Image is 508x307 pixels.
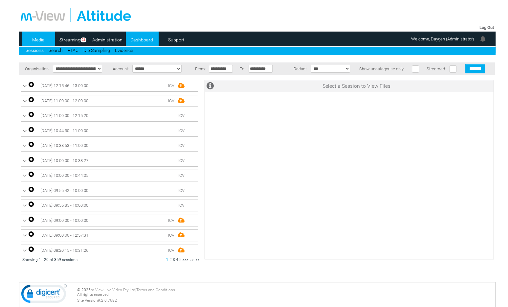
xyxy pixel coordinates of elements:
img: ic_autorecord.png [29,172,34,177]
a: [DATE] 09:00:00 - 12:57:31 [23,231,196,239]
a: Last>> [188,257,200,262]
img: bell24.png [479,35,487,43]
span: ICV [168,98,174,103]
a: [DATE] 11:00:00 - 12:15:20 [23,112,196,120]
a: Administration [91,35,123,45]
a: [DATE] 09:55:42 - 10:00:00 [23,187,196,195]
td: Organisation: [19,62,51,75]
a: 4 [176,257,178,262]
a: 2 [169,257,172,262]
img: ic_autorecord.png [29,247,34,252]
span: 9.2.0.7682 [98,298,117,303]
span: Show uncategorise only: [359,66,405,71]
span: ICV [178,203,185,208]
img: ic_autorecord.png [29,201,34,207]
span: ICV [168,83,174,88]
span: [DATE] 10:00:00 - 10:38:27 [40,158,88,163]
a: Evidence [115,48,133,53]
span: ICV [168,218,174,223]
a: Log Out [479,25,494,30]
a: Dashboard [126,35,158,45]
div: © 2025 | All rights reserved [77,288,494,303]
td: To: [237,62,247,75]
span: 24 [80,37,86,42]
span: [DATE] 10:44:30 - 11:00:00 [40,128,88,133]
span: [DATE] 09:00:00 - 10:00:00 [40,218,88,223]
span: [DATE] 10:00:00 - 10:44:05 [40,173,88,178]
span: [DATE] 09:55:42 - 10:00:00 [40,188,88,193]
span: 1 [166,257,168,262]
span: ICV [168,248,174,253]
div: Site Version [77,298,494,303]
img: ic_autorecord.png [29,142,34,147]
span: [DATE] 10:38:53 - 11:00:00 [40,143,88,148]
img: ic_autorecord.png [29,217,34,222]
span: ICV [168,233,174,238]
img: ic_autorecord.png [29,112,34,117]
a: 5 [179,257,182,262]
a: [DATE] 09:55:35 - 10:00:00 [23,201,196,209]
a: [DATE] 08:20:15 - 10:31:26 [23,247,196,254]
a: Support [160,35,192,45]
a: [DATE] 10:00:00 - 10:38:27 [23,157,196,165]
span: [DATE] 12:15:46 - 13:00:00 [40,83,88,88]
span: [DATE] 11:00:00 - 12:15:20 [40,113,88,118]
td: Select a Session to View Files [219,80,494,92]
span: ICV [178,158,185,163]
span: ICV [178,188,185,193]
a: Sessions [26,48,44,53]
a: 3 [173,257,175,262]
td: Account: [109,62,131,75]
a: Streaming [57,35,83,45]
span: ICV [178,128,185,133]
img: ic_autorecord.png [29,127,34,132]
span: [DATE] 08:20:15 - 10:31:26 [40,248,88,253]
a: m-View Live Video Pty Ltd [91,288,135,292]
a: [DATE] 10:38:53 - 11:00:00 [23,142,196,150]
img: ic_autorecord.png [29,187,34,192]
img: ic_autorecord.png [29,231,34,237]
span: [DATE] 09:55:35 - 10:00:00 [40,203,88,208]
a: >> [185,257,188,262]
a: [DATE] 12:15:46 - 13:00:00 [23,82,196,90]
a: [DATE] 11:00:00 - 12:00:00 [23,97,196,105]
a: [DATE] 09:00:00 - 10:00:00 [23,217,196,224]
span: ICV [178,113,185,118]
a: [DATE] 10:44:30 - 11:00:00 [23,127,196,135]
span: Showing 1 - 20 of 359 sessions [22,257,77,262]
a: RTAC [68,48,78,53]
a: Dip Sampling [83,48,110,53]
a: [DATE] 10:00:00 - 10:44:05 [23,172,196,179]
td: From: [192,62,207,75]
img: ic_autorecord.png [29,82,34,87]
span: [DATE] 11:00:00 - 12:00:00 [40,98,88,103]
span: ICV [178,143,185,148]
a: Media [22,35,54,45]
td: Redact: [277,62,309,75]
a: > [183,257,185,262]
span: ICV [178,173,185,178]
img: DigiCert Secured Site Seal [21,284,67,306]
span: Streamed: [427,66,446,71]
img: ic_autorecord.png [29,97,34,102]
a: Terms and Conditions [136,288,175,292]
img: ic_autorecord.png [29,157,34,162]
a: Search [49,48,63,53]
span: [DATE] 09:00:00 - 12:57:31 [40,233,88,238]
span: Welcome, Daygen (Administrator) [411,36,474,41]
